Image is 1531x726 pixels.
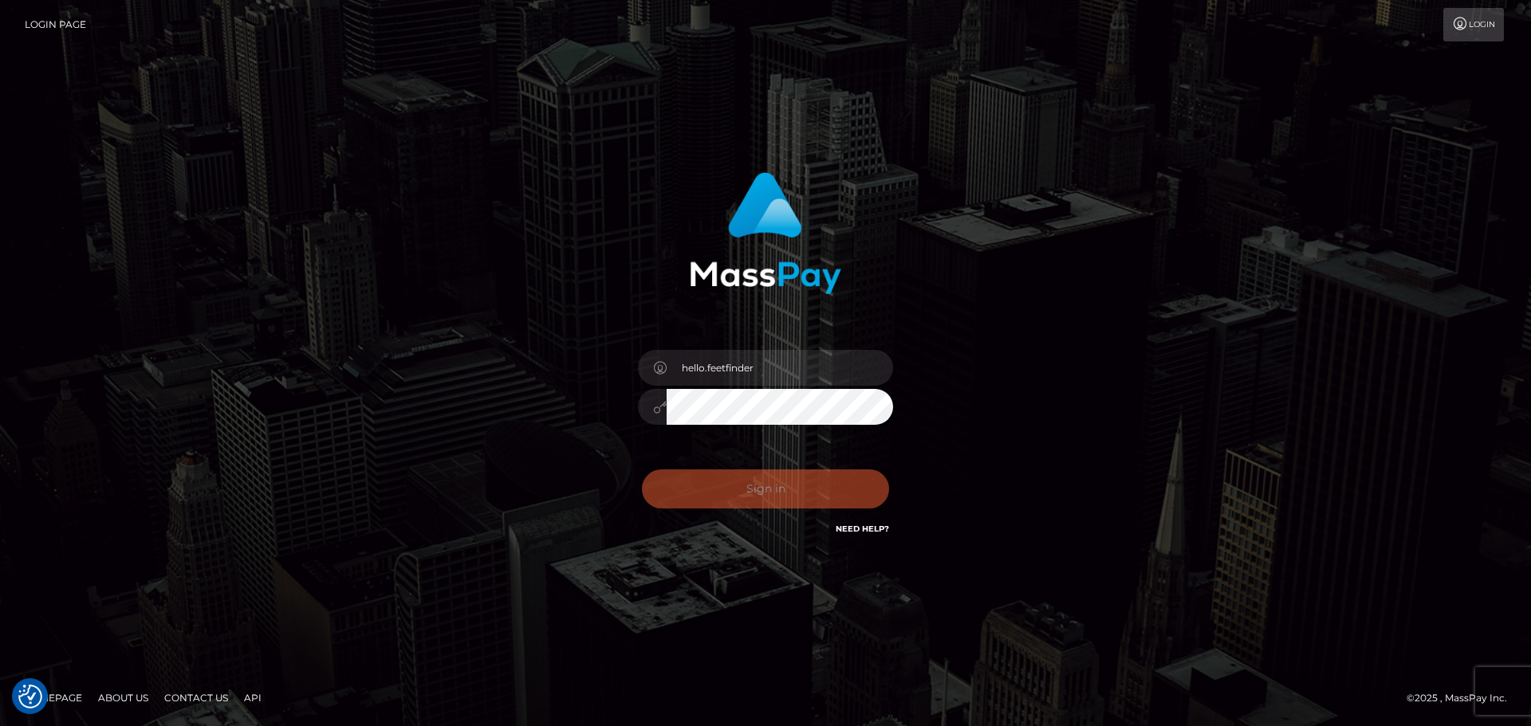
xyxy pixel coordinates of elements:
div: © 2025 , MassPay Inc. [1407,689,1519,707]
a: Login Page [25,8,86,41]
button: Consent Preferences [18,685,42,708]
a: Homepage [18,685,89,710]
a: Contact Us [158,685,234,710]
a: Need Help? [836,524,889,534]
a: Login [1443,8,1504,41]
img: MassPay Login [690,172,841,294]
input: Username... [667,350,893,386]
img: Revisit consent button [18,685,42,708]
a: API [238,685,268,710]
a: About Us [92,685,155,710]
